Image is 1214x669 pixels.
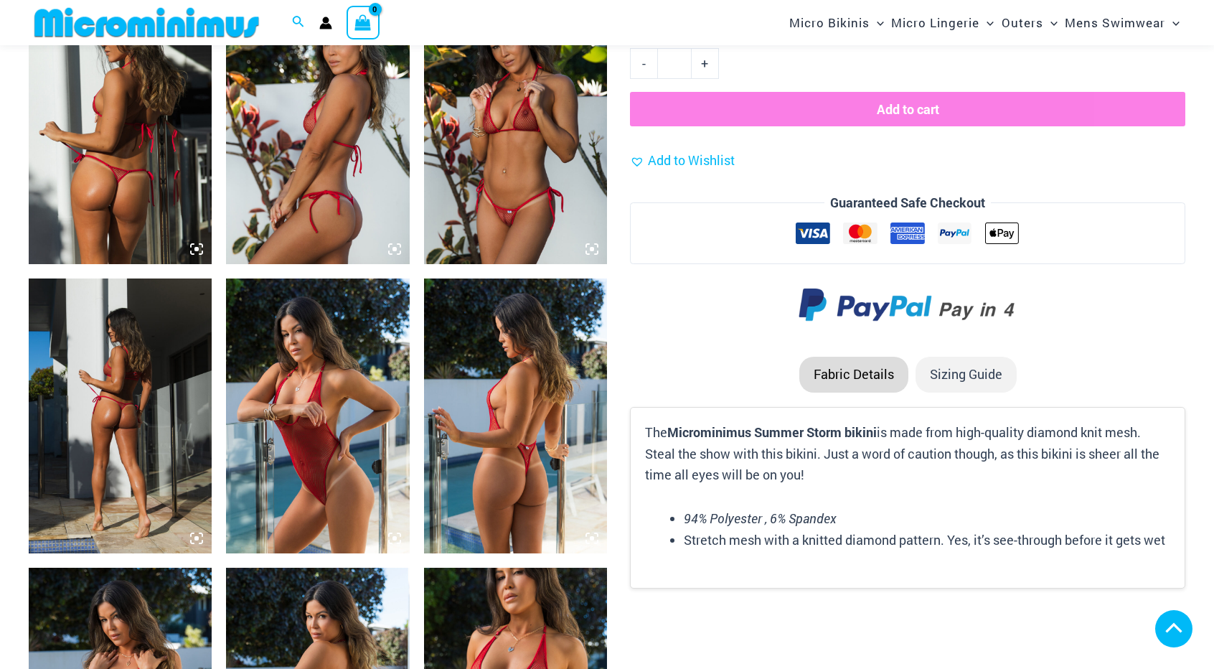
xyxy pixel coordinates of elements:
[1061,4,1183,41] a: Mens SwimwearMenu ToggleMenu Toggle
[870,4,884,41] span: Menu Toggle
[347,6,380,39] a: View Shopping Cart, empty
[1002,4,1043,41] span: Outers
[684,510,837,527] em: 94% Polyester , 6% Spandex
[648,151,735,169] span: Add to Wishlist
[692,48,719,78] a: +
[789,4,870,41] span: Micro Bikinis
[998,4,1061,41] a: OutersMenu ToggleMenu Toggle
[784,2,1185,43] nav: Site Navigation
[799,357,908,393] li: Fabric Details
[979,4,994,41] span: Menu Toggle
[29,6,265,39] img: MM SHOP LOGO FLAT
[657,48,691,78] input: Product quantity
[226,279,409,553] img: Summer Storm Red 8019 One Piece
[630,150,735,172] a: Add to Wishlist
[645,422,1170,486] p: The is made from high-quality diamond knit mesh. Steal the show with this bikini. Just a word of ...
[1043,4,1058,41] span: Menu Toggle
[424,279,607,553] img: Summer Storm Red 8019 One Piece
[916,357,1017,393] li: Sizing Guide
[319,17,332,29] a: Account icon link
[29,279,212,553] img: Summer Storm Red 332 Crop Top 456 Micro
[292,14,305,32] a: Search icon link
[630,92,1185,126] button: Add to cart
[888,4,997,41] a: Micro LingerieMenu ToggleMenu Toggle
[891,4,979,41] span: Micro Lingerie
[824,192,991,214] legend: Guaranteed Safe Checkout
[667,424,877,441] b: Microminimus Summer Storm bikini
[684,530,1170,551] li: Stretch mesh with a knitted diamond pattern. Yes, it’s see-through before it gets wet
[1065,4,1165,41] span: Mens Swimwear
[1165,4,1180,41] span: Menu Toggle
[786,4,888,41] a: Micro BikinisMenu ToggleMenu Toggle
[630,48,657,78] a: -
